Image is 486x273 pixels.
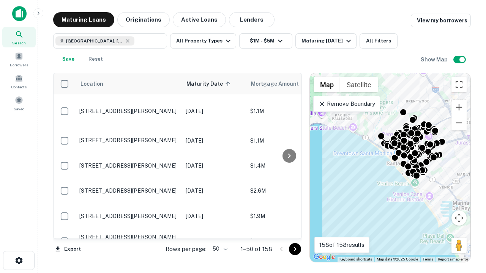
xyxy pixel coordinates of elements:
[186,212,243,220] p: [DATE]
[170,33,236,49] button: All Property Types
[173,12,226,27] button: Active Loans
[166,245,207,254] p: Rows per page:
[79,187,178,194] p: [STREET_ADDRESS][PERSON_NAME]
[411,14,471,27] a: View my borrowers
[79,213,178,220] p: [STREET_ADDRESS][PERSON_NAME]
[421,55,449,64] h6: Show Map
[451,100,467,115] button: Zoom in
[318,99,375,108] p: Remove Boundary
[250,187,326,195] p: $2.6M
[239,33,292,49] button: $1M - $5M
[53,12,114,27] button: Maturing Loans
[241,245,272,254] p: 1–50 of 158
[451,210,467,226] button: Map camera controls
[250,162,326,170] p: $1.4M
[423,257,433,261] a: Terms (opens in new tab)
[377,257,418,261] span: Map data ©2025 Google
[56,52,80,67] button: Save your search to get updates of matches that match your search criteria.
[80,79,103,88] span: Location
[451,77,467,92] button: Toggle fullscreen view
[448,212,486,249] iframe: Chat Widget
[250,237,326,245] p: $3.4M
[84,52,108,67] button: Reset
[186,79,233,88] span: Maturity Date
[250,212,326,220] p: $1.9M
[79,108,178,115] p: [STREET_ADDRESS][PERSON_NAME]
[186,162,243,170] p: [DATE]
[210,243,229,254] div: 50
[360,33,398,49] button: All Filters
[12,40,26,46] span: Search
[66,38,123,44] span: [GEOGRAPHIC_DATA], [GEOGRAPHIC_DATA], [GEOGRAPHIC_DATA]
[301,36,353,45] div: Maturing [DATE]
[53,243,83,255] button: Export
[186,136,243,145] p: [DATE]
[438,257,468,261] a: Report a map error
[312,252,337,262] img: Google
[250,136,326,145] p: $1.1M
[79,234,178,240] p: [STREET_ADDRESS][PERSON_NAME]
[182,73,246,94] th: Maturity Date
[11,84,27,90] span: Contacts
[2,93,36,113] a: Saved
[246,73,330,94] th: Mortgage Amount
[186,187,243,195] p: [DATE]
[451,115,467,130] button: Zoom out
[339,257,372,262] button: Keyboard shortcuts
[289,243,301,255] button: Go to next page
[2,49,36,69] a: Borrowers
[312,252,337,262] a: Open this area in Google Maps (opens a new window)
[10,62,28,68] span: Borrowers
[186,107,243,115] p: [DATE]
[310,73,470,262] div: 0 0
[2,71,36,91] a: Contacts
[14,106,25,112] span: Saved
[79,162,178,169] p: [STREET_ADDRESS][PERSON_NAME]
[340,77,378,92] button: Show satellite imagery
[2,27,36,47] a: Search
[76,73,182,94] th: Location
[186,237,243,245] p: [DATE]
[295,33,357,49] button: Maturing [DATE]
[319,240,364,249] p: 158 of 158 results
[229,12,275,27] button: Lenders
[79,137,178,144] p: [STREET_ADDRESS][PERSON_NAME]
[117,12,170,27] button: Originations
[250,107,326,115] p: $1.1M
[251,79,309,88] span: Mortgage Amount
[12,6,27,21] img: capitalize-icon.png
[314,77,340,92] button: Show street map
